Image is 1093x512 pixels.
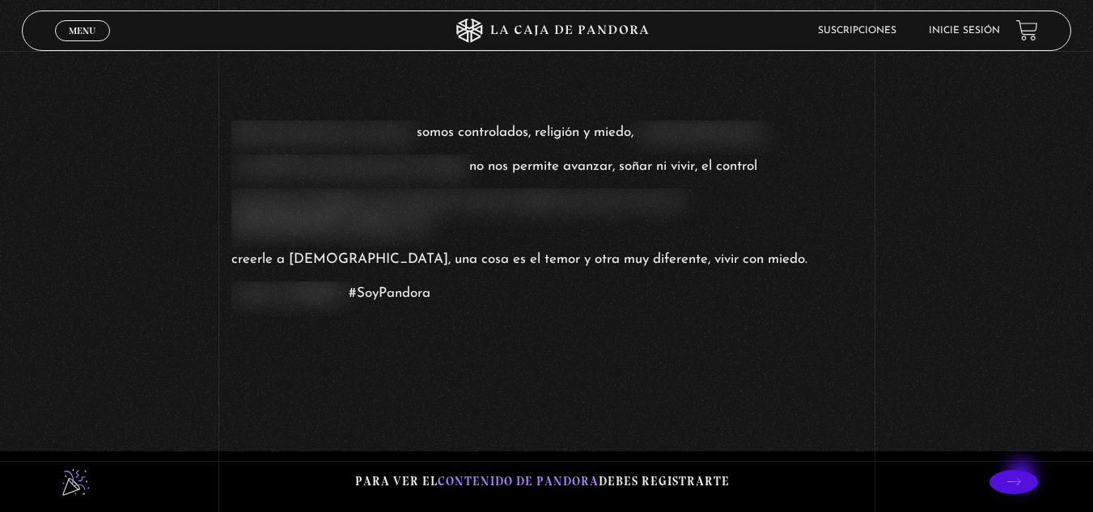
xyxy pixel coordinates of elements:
span: cuál de ellas domina [638,121,763,146]
span: su vida? El control que ejerce el miedo [231,154,465,180]
span: somos controlados, religión y miedo, [417,121,633,146]
span: que ejerce la religión no nos permite creer de verdad, una cosa es creer en [DEMOGRAPHIC_DATA] y ... [231,188,808,238]
span: Luchen y GANEN. [231,281,345,307]
span: contenido de Pandora [438,474,599,489]
a: View your shopping cart [1016,19,1038,41]
p: Para ver el debes registrarte [355,471,730,493]
span: creerle a [DEMOGRAPHIC_DATA], una cosa es el temor y otra muy diferente, vivir con miedo. [231,248,807,273]
a: Suscripciones [818,26,896,36]
span: Cerrar [63,39,101,50]
span: Menu [69,26,95,36]
span: #SoyPandora [349,281,430,307]
span: no nos permite avanzar, soñar ni vivir, el control [469,154,757,180]
a: Inicie sesión [929,26,1000,36]
span: Existen dos formas en las que [231,121,413,146]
